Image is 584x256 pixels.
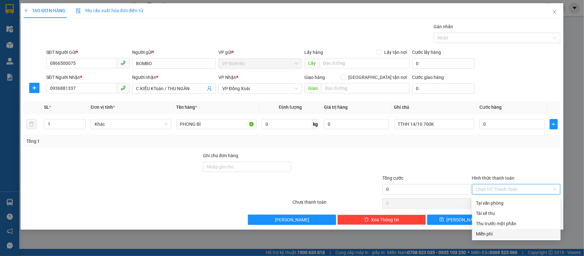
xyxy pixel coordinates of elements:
span: close [552,9,557,14]
input: Ghi chú đơn hàng [203,162,292,172]
label: Ghi chú đơn hàng [203,153,238,158]
button: plus [29,83,39,93]
span: phone [121,60,126,65]
button: deleteXóa Thông tin [337,215,426,225]
span: Xóa Thông tin [371,216,399,223]
span: Tổng cước [382,175,403,181]
span: [GEOGRAPHIC_DATA] tận nơi [346,74,410,81]
span: plus [24,8,28,13]
input: Dọc đường [319,58,410,68]
span: phone [121,85,126,90]
span: kg [312,119,319,129]
span: SL [44,105,49,110]
input: VD: Bàn, Ghế [176,119,257,129]
button: delete [26,119,37,129]
div: Người gửi [132,49,216,56]
th: Ghi chú [392,101,477,114]
span: VP Nhận [218,75,236,80]
div: SĐT Người Nhận [46,74,130,81]
input: Dọc đường [321,83,410,93]
input: Ghi Chú [394,119,475,129]
span: Lấy hàng [304,50,323,55]
span: plus [550,122,558,127]
span: TẠO ĐƠN HÀNG [24,8,65,13]
span: plus [30,85,39,90]
span: Cước hàng [479,105,502,110]
label: Gán nhãn [434,24,453,29]
div: Tài xế thu [476,210,557,217]
div: Tại văn phòng [476,200,557,207]
span: VP Bom Bo [222,59,298,68]
div: Thu trước một phần [476,220,557,227]
span: [PERSON_NAME] [275,216,309,223]
span: Yêu cầu xuất hóa đơn điện tử [76,8,143,13]
span: Đơn vị tính [91,105,115,110]
span: Giao [304,83,321,93]
span: Lấy [304,58,319,68]
label: Hình thức thanh toán [472,175,515,181]
label: Cước giao hàng [412,75,444,80]
span: Giao hàng [304,75,325,80]
span: VP Đồng Xoài [222,84,298,93]
span: Khác [95,119,167,129]
div: Tổng: 1 [26,138,226,145]
span: Định lượng [279,105,302,110]
label: Cước lấy hàng [412,50,441,55]
span: Tên hàng [176,105,197,110]
button: plus [550,119,558,129]
input: 0 [324,119,389,129]
input: Cước giao hàng [412,83,474,94]
input: Cước lấy hàng [412,58,474,69]
span: delete [364,217,369,222]
span: [PERSON_NAME] [446,216,481,223]
div: VP gửi [218,49,302,56]
span: user-add [207,86,212,91]
span: save [439,217,444,222]
button: Close [546,3,563,21]
button: [PERSON_NAME] [248,215,336,225]
div: Người nhận [132,74,216,81]
img: icon [76,8,81,13]
button: save[PERSON_NAME] [427,215,493,225]
span: Lấy tận nơi [382,49,410,56]
div: Miễn phí [476,230,557,237]
div: Chưa thanh toán [292,199,382,210]
div: SĐT Người Gửi [46,49,130,56]
span: Giá trị hàng [324,105,348,110]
